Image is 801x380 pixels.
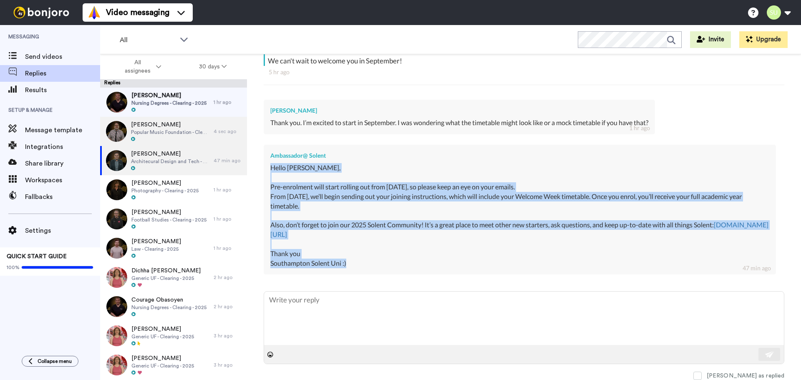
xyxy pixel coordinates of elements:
span: Generic UF - Clearing - 2025 [131,275,201,282]
span: Results [25,85,100,95]
img: 4328262d-8ba5-4fd8-a151-6c7ff70d307a-thumb.jpg [106,179,127,200]
span: Football Studies - Clearing - 2025 [131,216,207,223]
img: vm-color.svg [88,6,101,19]
button: 30 days [180,59,246,74]
span: Message template [25,125,100,135]
button: Invite [690,31,731,48]
button: All assignees [102,55,180,78]
span: Share library [25,159,100,169]
div: 1 hr ago [214,216,243,222]
div: 1 hr ago [214,245,243,252]
a: [PERSON_NAME]Generic UF - Clearing - 20253 hr ago [100,321,247,350]
img: 5a8e8c7a-268f-4b7c-bf36-f0e0528feefe-thumb.jpg [106,150,127,171]
div: 5 hr ago [269,68,779,76]
div: 47 min ago [743,264,771,272]
span: [PERSON_NAME] [131,91,207,100]
span: [PERSON_NAME] [131,121,209,129]
span: [PERSON_NAME] [131,354,194,362]
div: 4 sec ago [214,128,243,135]
span: Send videos [25,52,100,62]
span: Photography - Clearing - 2025 [131,187,199,194]
span: Integrations [25,142,100,152]
span: All assignees [121,58,154,75]
div: 3 hr ago [214,332,243,339]
span: Settings [25,226,100,236]
div: 2 hr ago [214,274,243,281]
div: 1 hr ago [214,186,243,193]
div: Hello [PERSON_NAME], Pre-enrolment will start rolling out from [DATE], so please keep an eye on y... [270,163,769,268]
img: 53a130b2-5aad-4cab-b26f-d88bbdc8d3ba-thumb.jpg [106,238,127,259]
div: 47 min ago [214,157,243,164]
span: All [120,35,176,45]
span: QUICK START GUIDE [7,254,67,259]
span: Law - Clearing - 2025 [131,246,181,252]
img: bea6977f-7979-43e9-a791-e4026198eb0c-thumb.jpg [106,325,127,346]
span: Fallbacks [25,192,100,202]
span: Popular Music Foundation - Clearing - 2025 [131,129,209,136]
a: [PERSON_NAME]Photography - Clearing - 20251 hr ago [100,175,247,204]
img: bea6977f-7979-43e9-a791-e4026198eb0c-thumb.jpg [106,355,127,375]
span: Replies [25,68,100,78]
span: [PERSON_NAME] [131,208,207,216]
span: Generic UF - Clearing - 2025 [131,333,194,340]
a: [PERSON_NAME]Architecural Design and Tech - Clearing - 202547 min ago [100,146,247,175]
a: Dichha [PERSON_NAME]Generic UF - Clearing - 20252 hr ago [100,263,247,292]
div: 1 hr ago [629,124,650,132]
div: Ambassador@ Solent [270,151,769,160]
div: [PERSON_NAME] [270,106,648,115]
span: Dichha [PERSON_NAME] [131,267,201,275]
a: [PERSON_NAME]Popular Music Foundation - Clearing - 20254 sec ago [100,117,247,146]
span: Courage Obasoyen [131,296,207,304]
div: [PERSON_NAME] as replied [707,372,784,380]
span: Nursing Degrees - Clearing - 2025 [131,304,207,311]
img: 6665af85-3f7a-463d-befa-2e6a25c3e264-thumb.jpg [106,92,127,113]
a: [PERSON_NAME]Nursing Degrees - Clearing - 20251 hr ago [100,88,247,117]
div: Thank you. I’m excited to start in September. I was wondering what the timetable might look like ... [270,118,648,128]
button: Collapse menu [22,356,78,367]
span: Generic UF - Clearing - 2025 [131,362,194,369]
span: Collapse menu [38,358,72,365]
div: Replies [100,79,247,88]
a: [PERSON_NAME]Law - Clearing - 20251 hr ago [100,234,247,263]
span: [PERSON_NAME] [131,325,194,333]
span: Workspaces [25,175,100,185]
a: [PERSON_NAME]Football Studies - Clearing - 20251 hr ago [100,204,247,234]
div: 3 hr ago [214,362,243,368]
img: bea6977f-7979-43e9-a791-e4026198eb0c-thumb.jpg [106,267,127,288]
div: 2 hr ago [214,303,243,310]
button: Upgrade [739,31,788,48]
img: f5620631-6067-4d1f-8137-826485c26476-thumb.jpg [106,121,127,142]
a: [PERSON_NAME]Generic UF - Clearing - 20253 hr ago [100,350,247,380]
img: a22cdd19-1aed-4fb7-aa37-64277d2f65b8-thumb.jpg [106,209,127,229]
img: 6665af85-3f7a-463d-befa-2e6a25c3e264-thumb.jpg [106,296,127,317]
span: Nursing Degrees - Clearing - 2025 [131,100,207,106]
span: Video messaging [106,7,169,18]
span: [PERSON_NAME] [131,237,181,246]
img: bj-logo-header-white.svg [10,7,73,18]
span: [PERSON_NAME] [131,150,209,158]
a: Courage ObasoyenNursing Degrees - Clearing - 20252 hr ago [100,292,247,321]
span: 100% [7,264,20,271]
span: [PERSON_NAME] [131,179,199,187]
div: 1 hr ago [214,99,243,106]
img: send-white.svg [765,351,774,358]
span: Architecural Design and Tech - Clearing - 2025 [131,158,209,165]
